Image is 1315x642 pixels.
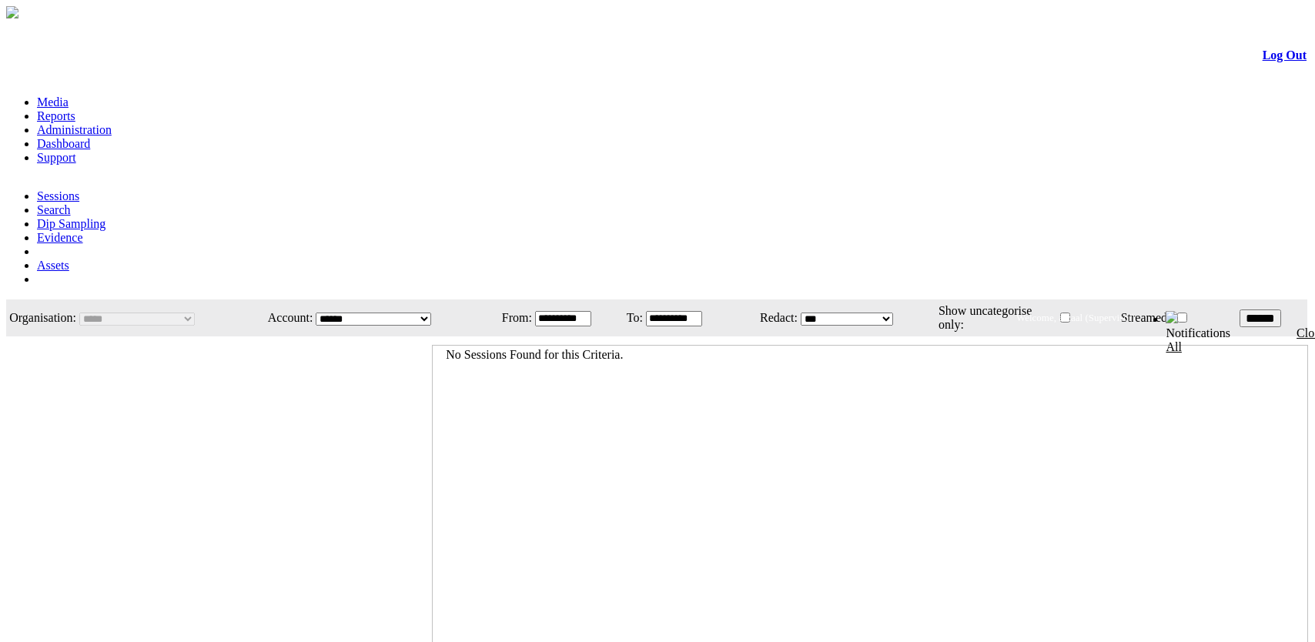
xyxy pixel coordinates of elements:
a: Reports [37,109,75,122]
div: Notifications [1166,326,1277,354]
td: From: [487,301,533,335]
a: Dashboard [37,137,90,150]
td: Organisation: [8,301,77,335]
a: Log Out [1263,48,1307,62]
td: Redact: [729,301,798,335]
span: Welcome, afzaal (Supervisor) [1016,312,1136,323]
td: To: [618,301,644,335]
img: bell24.png [1166,311,1178,323]
span: No Sessions Found for this Criteria. [446,348,623,361]
a: Assets [37,259,69,272]
a: Evidence [37,231,83,244]
a: Support [37,151,76,164]
a: Dip Sampling [37,217,105,230]
a: Sessions [37,189,79,202]
a: Administration [37,123,112,136]
td: Account: [247,301,314,335]
a: Search [37,203,71,216]
img: arrow-3.png [6,6,18,18]
span: Show uncategorise only: [939,304,1032,331]
a: Media [37,95,69,109]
